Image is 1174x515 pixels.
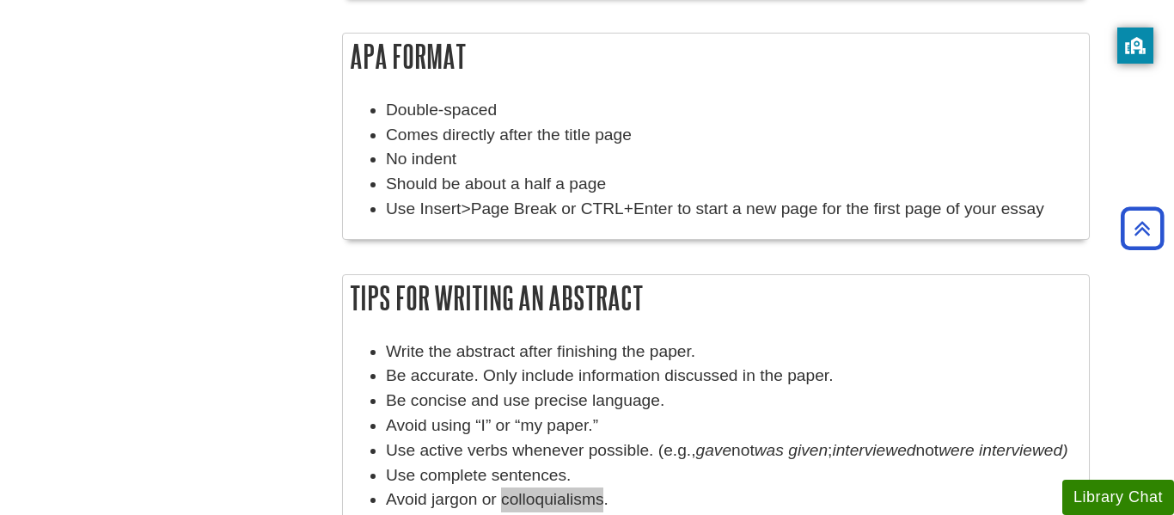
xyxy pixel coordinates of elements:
h2: Tips for Writing an Abstract [343,275,1089,321]
i: were interviewed) [939,441,1067,459]
li: Use complete sentences. [386,463,1080,488]
li: Avoid jargon or colloquialisms. [386,487,1080,512]
li: Should be about a half a page [386,172,1080,197]
li: Write the abstract after finishing the paper. [386,340,1080,365]
li: No indent [386,147,1080,172]
i: interviewed [832,441,915,459]
h2: APA Format [343,34,1089,79]
div: Avoid using “I” or “my paper.” [386,414,1080,438]
li: Be concise and use precise language. [386,389,1080,414]
li: Comes directly after the title page [386,123,1080,148]
button: Library Chat [1062,480,1174,515]
li: Use Insert>Page Break or CTRL+Enter to start a new page for the first page of your essay [386,197,1080,222]
button: privacy banner [1117,28,1153,64]
li: Be accurate. Only include information discussed in the paper. [386,364,1080,389]
li: Double-spaced [386,98,1080,123]
li: Use active verbs whenever possible. (e.g., not ; not [386,438,1080,463]
i: was given [755,441,828,459]
i: gave [695,441,731,459]
a: Back to Top [1115,217,1170,240]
